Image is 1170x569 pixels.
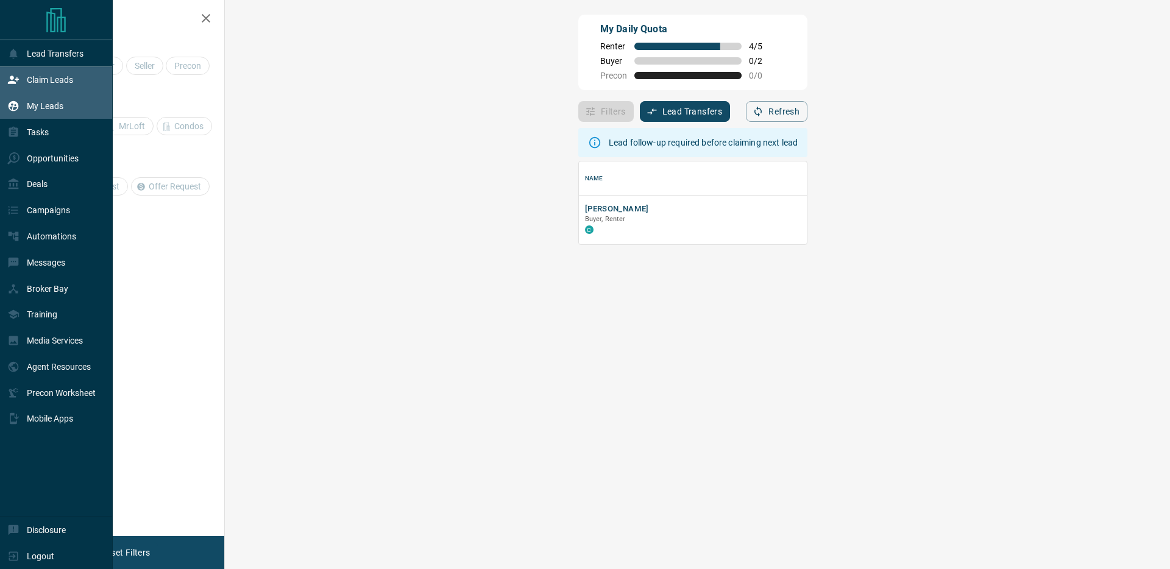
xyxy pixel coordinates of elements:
[746,101,807,122] button: Refresh
[640,101,731,122] button: Lead Transfers
[609,132,798,154] div: Lead follow-up required before claiming next lead
[600,41,627,51] span: Renter
[585,203,649,215] button: [PERSON_NAME]
[600,71,627,80] span: Precon
[579,161,1010,196] div: Name
[749,41,776,51] span: 4 / 5
[585,161,603,196] div: Name
[39,12,212,27] h2: Filters
[585,225,594,234] div: condos.ca
[749,71,776,80] span: 0 / 0
[600,56,627,66] span: Buyer
[93,542,158,563] button: Reset Filters
[585,215,626,223] span: Buyer, Renter
[600,22,776,37] p: My Daily Quota
[749,56,776,66] span: 0 / 2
